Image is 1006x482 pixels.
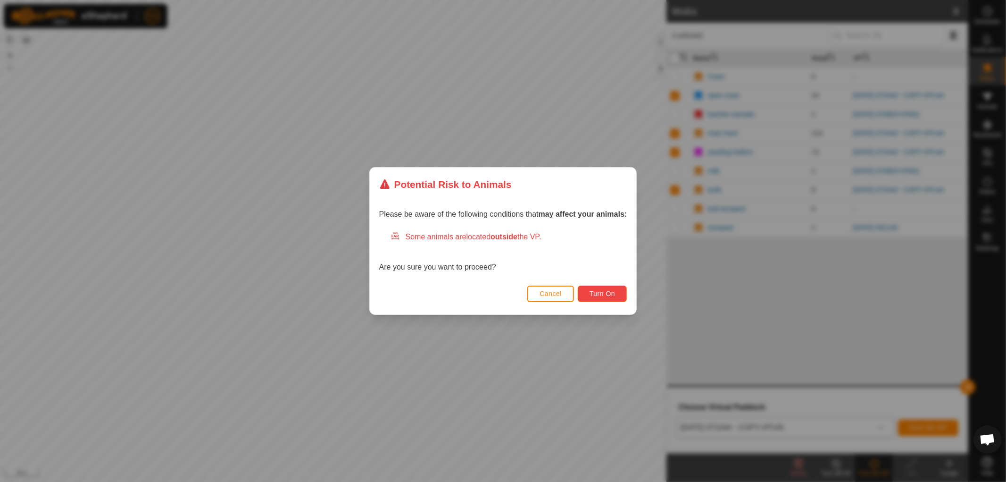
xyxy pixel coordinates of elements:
[590,290,615,297] span: Turn On
[379,177,512,192] div: Potential Risk to Animals
[973,425,1002,454] div: Open chat
[379,231,627,273] div: Are you sure you want to proceed?
[539,210,627,218] strong: may affect your animals:
[379,210,627,218] span: Please be aware of the following conditions that
[466,233,541,241] span: located the VP.
[527,286,574,302] button: Cancel
[491,233,517,241] strong: outside
[540,290,562,297] span: Cancel
[391,231,627,243] div: Some animals are
[578,286,627,302] button: Turn On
